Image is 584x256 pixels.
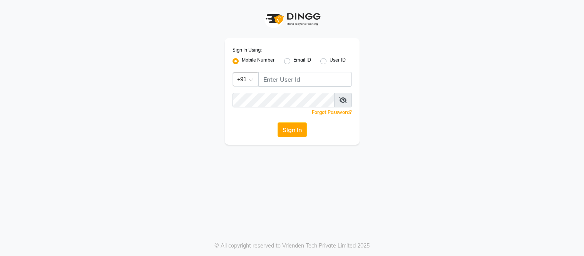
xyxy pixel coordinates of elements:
[233,47,262,54] label: Sign In Using:
[330,57,346,66] label: User ID
[233,93,335,107] input: Username
[261,8,323,30] img: logo1.svg
[258,72,352,87] input: Username
[278,122,307,137] button: Sign In
[293,57,311,66] label: Email ID
[242,57,275,66] label: Mobile Number
[312,109,352,115] a: Forgot Password?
